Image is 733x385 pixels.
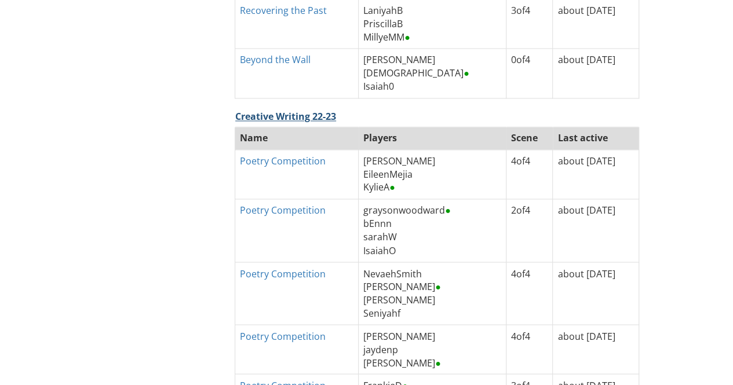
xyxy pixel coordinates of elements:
[363,67,469,79] span: [DEMOGRAPHIC_DATA]
[553,126,639,149] th: Last active
[553,324,639,374] td: about [DATE]
[359,126,506,149] th: Players
[363,17,403,30] span: PriscillaB
[363,230,397,243] span: sarahW
[363,155,435,167] span: [PERSON_NAME]
[363,244,396,256] span: IsaiahO
[363,31,410,43] span: MillyeMM
[240,267,326,280] a: Poetry Competition
[240,4,327,17] a: Recovering the Past
[363,329,435,342] span: [PERSON_NAME]
[363,217,392,230] span: bEnnn
[240,329,326,342] a: Poetry Competition
[464,67,469,79] span: ●
[445,204,451,217] span: ●
[553,199,639,262] td: about [DATE]
[363,168,413,181] span: EileenMejia
[235,110,336,123] a: Creative Writing 22-23
[506,324,553,374] td: 4 of 4
[389,181,395,193] span: ●
[363,204,451,217] span: graysonwoodward
[363,267,422,280] span: NevaehSmith
[404,31,410,43] span: ●
[506,199,553,262] td: 2 of 4
[240,53,311,66] a: Beyond the Wall
[435,356,441,369] span: ●
[240,155,326,167] a: Poetry Competition
[553,149,639,199] td: about [DATE]
[363,343,398,355] span: jaydenp
[363,306,400,319] span: Seniyahf
[363,356,441,369] span: [PERSON_NAME]
[506,126,553,149] th: Scene
[240,204,326,217] a: Poetry Competition
[363,181,395,193] span: KylieA
[506,262,553,324] td: 4 of 4
[506,149,553,199] td: 4 of 4
[363,80,394,93] span: Isaiah0
[235,126,359,149] th: Name
[435,280,441,292] span: ●
[553,49,639,98] td: about [DATE]
[363,293,435,306] span: [PERSON_NAME]
[363,4,403,17] span: LaniyahB
[553,262,639,324] td: about [DATE]
[363,53,435,66] span: [PERSON_NAME]
[506,49,553,98] td: 0 of 4
[363,280,441,292] span: [PERSON_NAME]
